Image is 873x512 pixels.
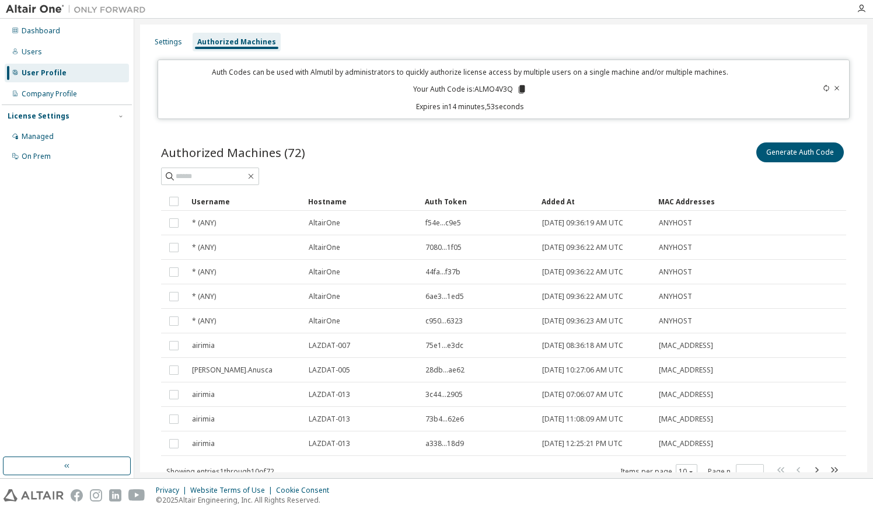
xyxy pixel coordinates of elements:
span: [MAC_ADDRESS] [659,415,713,424]
span: LAZDAT-005 [309,365,350,375]
img: facebook.svg [71,489,83,501]
span: * (ANY) [192,218,216,228]
div: Company Profile [22,89,77,99]
span: * (ANY) [192,243,216,252]
button: Generate Auth Code [756,142,844,162]
span: AltairOne [309,292,340,301]
div: User Profile [22,68,67,78]
div: Auth Token [425,192,532,211]
span: [DATE] 11:08:09 AM UTC [542,415,623,424]
span: * (ANY) [192,292,216,301]
button: 10 [679,467,694,476]
span: 73b4...62e6 [425,415,464,424]
p: © 2025 Altair Engineering, Inc. All Rights Reserved. [156,495,336,505]
span: * (ANY) [192,267,216,277]
span: Items per page [620,464,697,479]
span: 7080...1f05 [425,243,462,252]
p: Auth Codes can be used with Almutil by administrators to quickly authorize license access by mult... [165,67,774,77]
span: AltairOne [309,218,340,228]
span: airimia [192,341,215,350]
img: Altair One [6,4,152,15]
span: LAZDAT-013 [309,415,350,424]
span: LAZDAT-007 [309,341,350,350]
span: 28db...ae62 [425,365,465,375]
span: [DATE] 09:36:22 AM UTC [542,243,623,252]
span: a338...18d9 [425,439,464,448]
span: [DATE] 12:25:21 PM UTC [542,439,623,448]
span: Showing entries 1 through 10 of 72 [166,466,274,476]
div: Settings [155,37,182,47]
div: Website Terms of Use [190,486,276,495]
span: airimia [192,439,215,448]
span: 6ae3...1ed5 [425,292,464,301]
div: Users [22,47,42,57]
span: AltairOne [309,243,340,252]
span: 44fa...f37b [425,267,460,277]
div: Cookie Consent [276,486,336,495]
span: c950...6323 [425,316,463,326]
p: Expires in 14 minutes, 53 seconds [165,102,774,112]
span: [DATE] 08:36:18 AM UTC [542,341,623,350]
span: ANYHOST [659,316,692,326]
div: Managed [22,132,54,141]
span: ANYHOST [659,243,692,252]
img: altair_logo.svg [4,489,64,501]
span: [DATE] 10:27:06 AM UTC [542,365,623,375]
span: f54e...c9e5 [425,218,461,228]
span: 3c44...2905 [425,390,463,399]
span: ANYHOST [659,218,692,228]
div: Authorized Machines [197,37,276,47]
span: [DATE] 09:36:19 AM UTC [542,218,623,228]
div: License Settings [8,112,69,121]
img: youtube.svg [128,489,145,501]
span: [PERSON_NAME].Anusca [192,365,273,375]
span: Page n. [708,464,764,479]
span: [DATE] 09:36:22 AM UTC [542,267,623,277]
span: LAZDAT-013 [309,390,350,399]
span: [DATE] 07:06:07 AM UTC [542,390,623,399]
span: AltairOne [309,316,340,326]
p: Your Auth Code is: ALMO4V3Q [413,84,527,95]
div: Added At [542,192,649,211]
div: Username [191,192,299,211]
span: Authorized Machines (72) [161,144,305,161]
div: Privacy [156,486,190,495]
span: ANYHOST [659,292,692,301]
span: LAZDAT-013 [309,439,350,448]
span: ANYHOST [659,267,692,277]
span: AltairOne [309,267,340,277]
div: Hostname [308,192,415,211]
span: 75e1...e3dc [425,341,463,350]
span: [MAC_ADDRESS] [659,439,713,448]
span: airimia [192,415,215,424]
span: [MAC_ADDRESS] [659,365,713,375]
span: [DATE] 09:36:22 AM UTC [542,292,623,301]
div: MAC Addresses [658,192,718,211]
div: Dashboard [22,26,60,36]
img: linkedin.svg [109,489,121,501]
span: * (ANY) [192,316,216,326]
span: airimia [192,390,215,399]
span: [MAC_ADDRESS] [659,341,713,350]
span: [MAC_ADDRESS] [659,390,713,399]
img: instagram.svg [90,489,102,501]
div: On Prem [22,152,51,161]
span: [DATE] 09:36:23 AM UTC [542,316,623,326]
